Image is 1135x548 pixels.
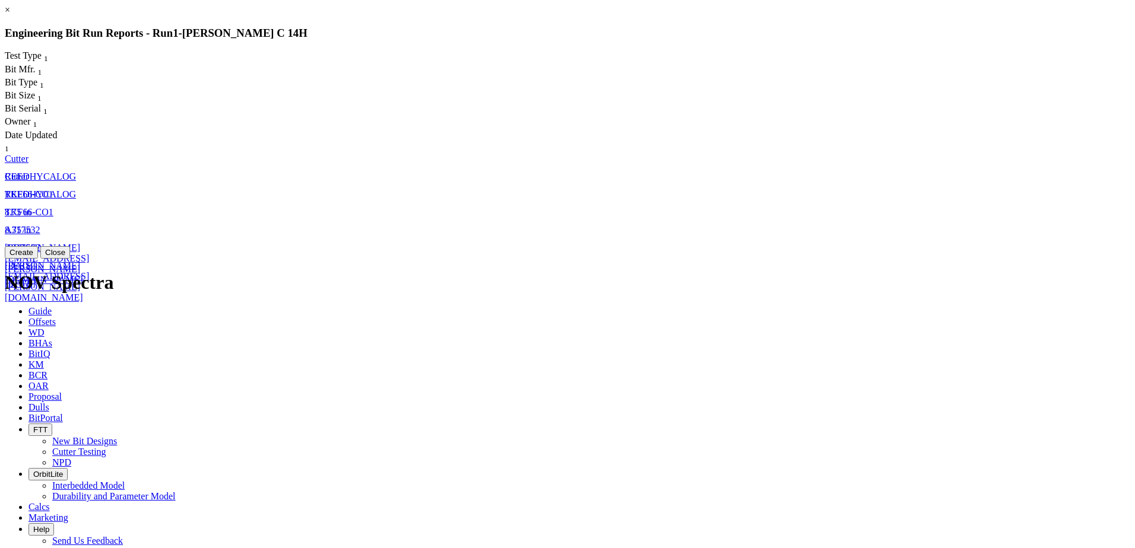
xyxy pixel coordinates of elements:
span: Owner [5,116,31,126]
span: BitIQ [28,349,50,359]
a: Cutter Testing [52,447,106,457]
a: Send Us Feedback [52,536,123,546]
a: NPD [52,457,71,467]
div: Sort None [5,64,64,77]
a: A317532 [5,243,40,253]
a: Durability and Parameter Model [52,491,176,501]
span: Sort None [38,64,42,74]
span: Bit Serial [5,103,41,113]
span: Calcs [28,502,50,512]
span: 8.75 [5,225,21,235]
span: Offsets [28,317,56,327]
div: Test Type Sort None [5,50,70,63]
h3: Engineering Bit Run Reports - Run - [5,27,1130,40]
span: Bit Mfr. [5,64,36,74]
a: × [5,5,10,15]
a: Cutter [5,154,28,164]
div: Sort None [5,77,64,90]
span: in [24,225,31,235]
div: Sort None [5,90,64,103]
span: [PERSON_NAME] C 14H [182,27,307,39]
span: BHAs [28,338,52,348]
sub: 1 [38,68,42,77]
span: OAR [28,381,49,391]
span: Sort None [37,90,42,100]
span: OrbitLite [33,470,63,479]
button: Close [40,246,70,259]
span: Bit Type [5,77,37,87]
a: TKF66-CO1 [5,207,53,217]
a: [PERSON_NAME][EMAIL_ADDRESS][PERSON_NAME][DOMAIN_NAME] [5,243,89,285]
button: Create [5,246,38,259]
div: Sort None [5,130,64,154]
span: Marketing [28,512,68,522]
div: Owner Sort None [5,116,64,129]
span: KM [28,359,44,369]
sub: 1 [33,120,37,129]
sub: 1 [37,94,42,103]
span: WD [28,327,45,337]
span: Sort None [43,103,47,113]
sub: 1 [43,107,47,116]
sub: 1 [5,144,9,153]
span: BitPortal [28,413,63,423]
h1: NOV Spectra [5,272,1130,294]
span: Guide [28,306,52,316]
a: 8.75 in [5,225,31,235]
span: 1 [173,27,178,39]
div: Bit Size Sort None [5,90,64,103]
div: Bit Type Sort None [5,77,64,90]
a: REEDHYCALOG [5,189,76,199]
div: Sort None [5,116,64,129]
a: REEDHYCALOG [5,171,76,181]
span: Sort None [44,50,48,60]
span: Bit Size [5,90,35,100]
span: FTT [33,425,47,434]
div: Bit Serial Sort None [5,103,70,116]
a: New Bit Designs [52,436,117,446]
span: Sort None [33,116,37,126]
a: Interbedded Model [52,480,125,490]
span: Sort None [40,77,44,87]
sub: 1 [44,55,48,63]
span: Dulls [28,402,49,412]
div: Bit Mfr. Sort None [5,64,64,77]
div: Sort None [5,103,70,116]
span: Date Updated [5,130,57,140]
span: Test Type [5,50,42,60]
a: [PERSON_NAME][EMAIL_ADDRESS][PERSON_NAME][DOMAIN_NAME] [5,260,89,302]
span: Help [33,525,49,534]
span: Sort None [5,141,9,151]
sub: 1 [40,81,44,90]
div: Sort None [5,50,70,63]
span: BCR [28,370,47,380]
a: Cutter [5,171,28,181]
div: Date Updated Sort None [5,130,64,154]
span: Proposal [28,391,62,402]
